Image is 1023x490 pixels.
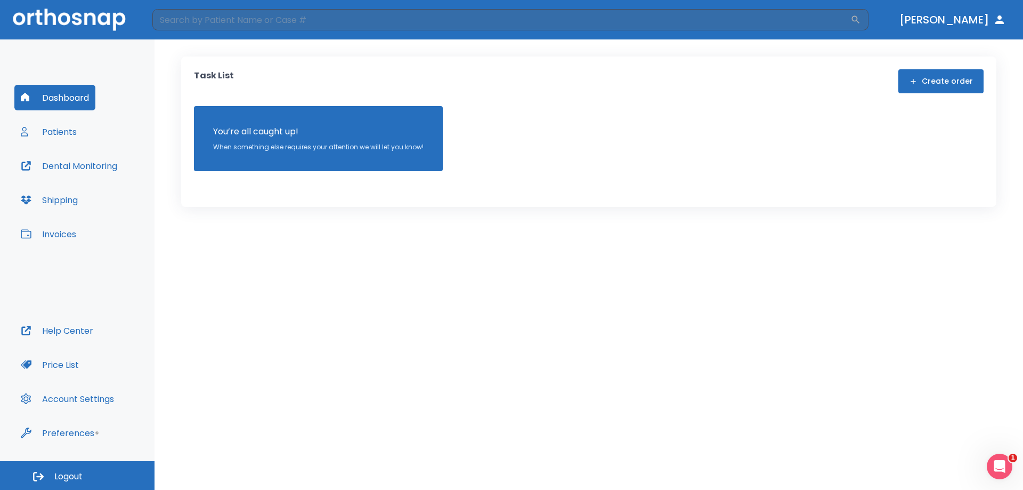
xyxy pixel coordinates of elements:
[14,85,95,110] button: Dashboard
[54,471,83,483] span: Logout
[14,318,100,343] button: Help Center
[895,10,1010,29] button: [PERSON_NAME]
[13,9,126,30] img: Orthosnap
[1009,454,1017,462] span: 1
[92,428,102,438] div: Tooltip anchor
[14,187,84,213] button: Shipping
[194,69,234,93] p: Task List
[213,125,424,138] p: You’re all caught up!
[14,119,83,144] button: Patients
[14,386,120,412] button: Account Settings
[14,221,83,247] button: Invoices
[898,69,984,93] button: Create order
[14,153,124,179] button: Dental Monitoring
[987,454,1012,479] iframe: Intercom live chat
[152,9,850,30] input: Search by Patient Name or Case #
[14,420,101,446] button: Preferences
[14,352,85,377] button: Price List
[213,142,424,152] p: When something else requires your attention we will let you know!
